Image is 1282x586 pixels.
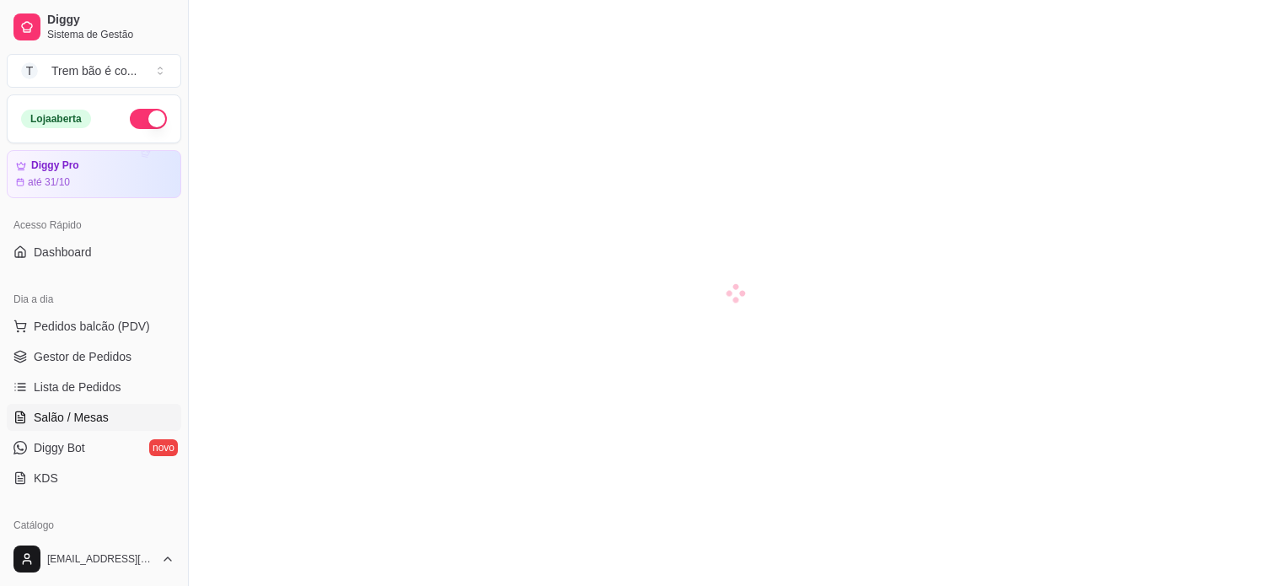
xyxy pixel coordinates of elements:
a: Lista de Pedidos [7,374,181,401]
span: Diggy Bot [34,439,85,456]
button: Select a team [7,54,181,88]
div: Dia a dia [7,286,181,313]
span: KDS [34,470,58,487]
a: Diggy Proaté 31/10 [7,150,181,198]
article: até 31/10 [28,175,70,189]
a: DiggySistema de Gestão [7,7,181,47]
span: Pedidos balcão (PDV) [34,318,150,335]
span: Gestor de Pedidos [34,348,131,365]
a: Salão / Mesas [7,404,181,431]
span: Diggy [47,13,174,28]
button: Alterar Status [130,109,167,129]
span: Salão / Mesas [34,409,109,426]
div: Catálogo [7,512,181,539]
a: Gestor de Pedidos [7,343,181,370]
span: Lista de Pedidos [34,379,121,395]
div: Acesso Rápido [7,212,181,239]
div: Trem bão é co ... [51,62,137,79]
a: Dashboard [7,239,181,266]
span: Sistema de Gestão [47,28,174,41]
span: Dashboard [34,244,92,261]
button: Pedidos balcão (PDV) [7,313,181,340]
span: T [21,62,38,79]
article: Diggy Pro [31,159,79,172]
span: [EMAIL_ADDRESS][DOMAIN_NAME] [47,552,154,566]
button: [EMAIL_ADDRESS][DOMAIN_NAME] [7,539,181,579]
div: Loja aberta [21,110,91,128]
a: Diggy Botnovo [7,434,181,461]
a: KDS [7,465,181,492]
